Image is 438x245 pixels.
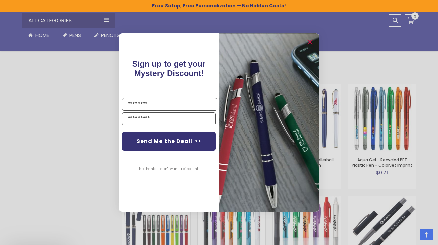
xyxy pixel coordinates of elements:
[132,59,206,78] span: Sign up to get your Mystery Discount
[305,37,315,47] button: Close dialog
[136,161,202,177] button: No thanks, I don't want a discount.
[122,132,216,151] button: Send Me the Deal! >>
[383,227,438,245] iframe: Google Customer Reviews
[219,33,319,211] img: pop-up-image
[132,59,206,78] span: !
